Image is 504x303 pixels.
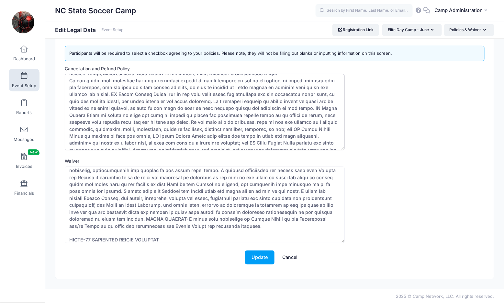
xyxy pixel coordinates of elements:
button: Update [245,251,274,264]
input: Search by First Name, Last Name, or Email... [316,4,413,17]
a: Reports [9,96,39,118]
span: Event Setup [12,83,36,88]
img: NC State Soccer Camp [11,10,35,34]
a: Event Setup [9,69,39,91]
span: Financials [14,191,34,196]
a: NC State Soccer Camp [0,7,46,38]
span: Reports [16,110,32,115]
a: Registration Link [332,24,379,35]
span: New [28,149,39,155]
span: Elite Day Camp - June [388,27,429,32]
span: Messages [14,137,34,142]
span: Camp Administration [434,7,483,14]
button: Elite Day Camp - June [382,24,442,35]
a: Financials [9,176,39,199]
label: Cancellation and Refund Policy [65,65,170,72]
textarea: 9067 LO Ipsum Dolors Ametc Adipis Elitse Doe te incididun utla etdolor magnaaliq, enimadmini, ven... [65,74,344,150]
h1: Edit Legal Data [55,27,124,33]
button: Camp Administration [430,3,494,18]
a: Event Setup [101,28,124,32]
a: Dashboard [9,42,39,64]
label: Waiver [65,158,170,164]
textarea: LOREMI DOL SITAMETC A elitseddoe temp incid utl etdol magnaali enim ad minim’v quisnostrudex ul l... [65,167,344,243]
a: InvoicesNew [9,149,39,172]
span: 2025 © Camp Network, LLC. All rights reserved. [396,294,494,299]
button: Policies & Waiver [444,24,494,35]
a: Cancel [276,251,304,264]
div: Participants will be required to select a checkbox agreeing to your policies. Please note, they w... [65,46,485,61]
h1: NC State Soccer Camp [55,3,136,18]
span: Invoices [16,164,32,169]
span: Dashboard [13,56,35,62]
a: Messages [9,122,39,145]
